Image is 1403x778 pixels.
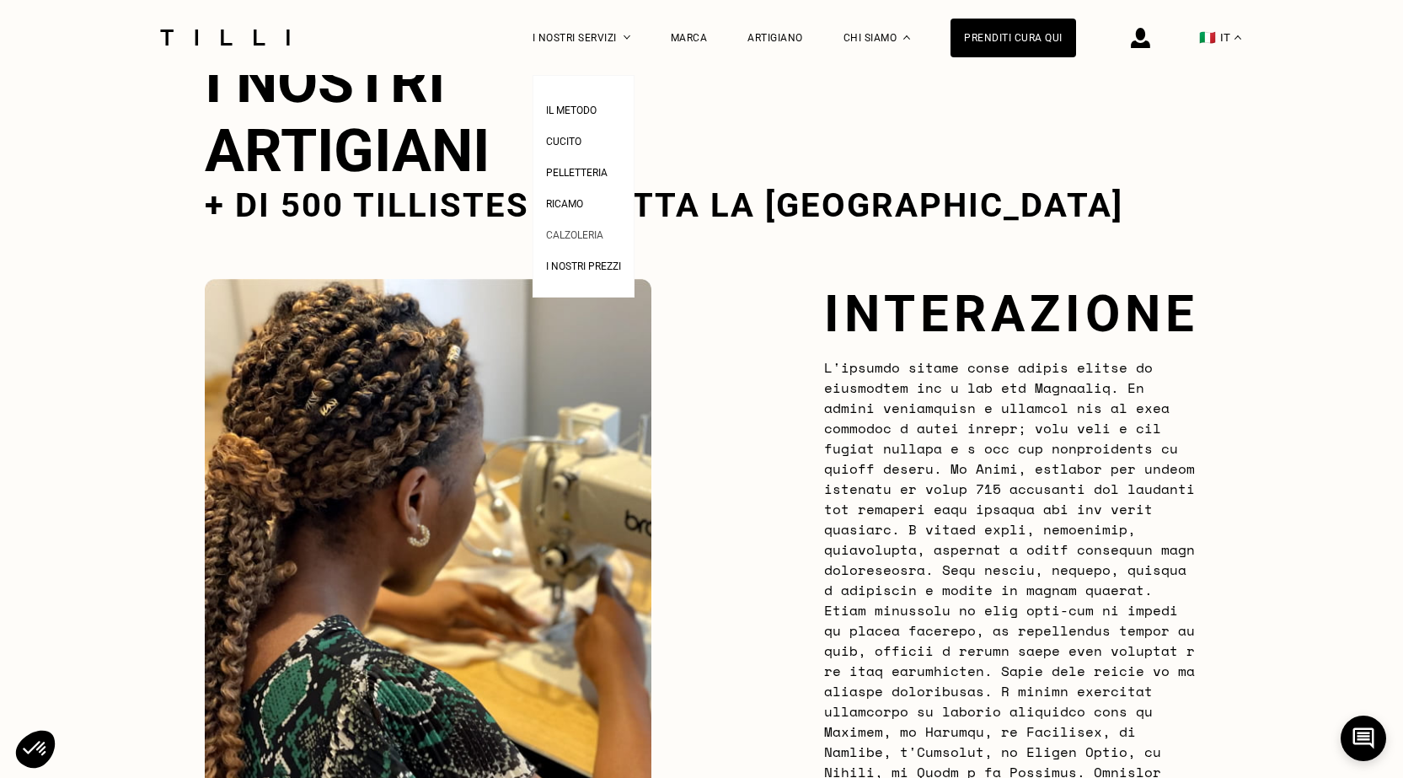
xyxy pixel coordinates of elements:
h2: Interazione [824,284,1199,344]
a: Calzoleria [546,224,603,242]
a: Pelletteria [546,162,608,180]
a: Marca [671,32,708,44]
span: Calzoleria [546,229,603,241]
img: Logo del servizio di sartoria Tilli [154,30,296,46]
span: I nostri prezzi [546,260,621,272]
img: menu déroulant [1234,35,1241,40]
a: Il metodo [546,99,597,117]
h2: + di 500 tillistes in tutta la [GEOGRAPHIC_DATA] [205,185,1199,225]
a: Ricamo [546,193,583,211]
a: Artigiano [747,32,803,44]
a: I nostri prezzi [546,255,621,273]
span: Il metodo [546,105,597,116]
img: Menu a tendina [624,35,630,40]
h2: I nostri artigiani [205,47,1199,185]
img: Menu a discesa su [903,35,910,40]
span: 🇮🇹 [1199,30,1216,46]
span: Pelletteria [546,167,608,179]
span: Cucito [546,136,581,148]
img: icona di accesso [1131,28,1150,48]
a: Prenditi cura qui [951,19,1076,57]
a: Cucito [546,131,581,148]
span: Ricamo [546,198,583,210]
